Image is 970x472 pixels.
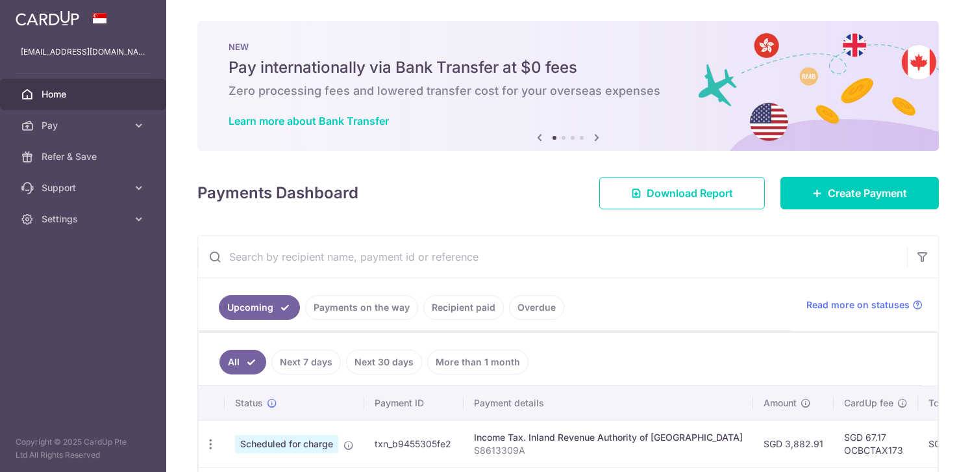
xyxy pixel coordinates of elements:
img: Bank transfer banner [197,21,939,151]
span: Create Payment [828,185,907,201]
a: Download Report [599,177,765,209]
h5: Pay internationally via Bank Transfer at $0 fees [229,57,908,78]
div: Income Tax. Inland Revenue Authority of [GEOGRAPHIC_DATA] [474,431,743,444]
span: Settings [42,213,127,226]
th: Payment ID [364,386,464,420]
a: Recipient paid [423,295,504,320]
a: Overdue [509,295,564,320]
a: Upcoming [219,295,300,320]
a: Payments on the way [305,295,418,320]
span: Home [42,88,127,101]
p: S8613309A [474,444,743,457]
img: CardUp [16,10,79,26]
span: Support [42,181,127,194]
a: Read more on statuses [806,298,923,311]
a: All [219,350,266,374]
a: Learn more about Bank Transfer [229,114,389,127]
span: Amount [764,397,797,410]
span: Scheduled for charge [235,435,338,453]
span: Read more on statuses [806,298,910,311]
a: Create Payment [780,177,939,209]
p: [EMAIL_ADDRESS][DOMAIN_NAME] [21,46,145,59]
a: Next 7 days [271,350,341,374]
span: Pay [42,119,127,132]
a: Next 30 days [346,350,422,374]
td: SGD 3,882.91 [753,420,834,467]
input: Search by recipient name, payment id or reference [198,236,907,278]
span: Status [235,397,263,410]
p: NEW [229,42,908,52]
a: More than 1 month [427,350,529,374]
h4: Payments Dashboard [197,181,358,205]
span: CardUp fee [844,397,893,410]
h6: Zero processing fees and lowered transfer cost for your overseas expenses [229,83,908,99]
th: Payment details [464,386,753,420]
td: SGD 67.17 OCBCTAX173 [834,420,918,467]
span: Refer & Save [42,150,127,163]
td: txn_b9455305fe2 [364,420,464,467]
span: Download Report [647,185,733,201]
